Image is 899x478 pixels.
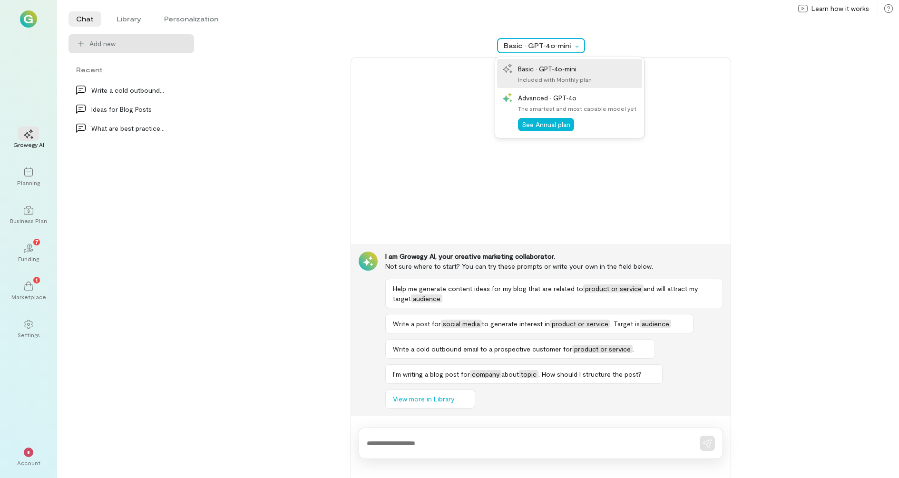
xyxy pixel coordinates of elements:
span: . How should I structure the post? [538,370,642,378]
span: . [633,345,634,353]
span: 1 [36,275,38,284]
li: Chat [68,11,101,27]
span: Learn how it works [811,4,869,13]
div: Not sure where to start? You can try these prompts or write your own in the field below. [385,261,723,271]
span: audience [640,320,671,328]
div: *Account [11,440,46,474]
a: Growegy AI [11,122,46,156]
div: Recent [68,65,194,75]
span: product or service [572,345,633,353]
a: Planning [11,160,46,194]
div: Ideas for Blog Posts [91,104,166,114]
div: What are best practices… [91,123,166,133]
div: Planning [17,179,40,186]
a: Marketplace [11,274,46,308]
span: View more in Library [393,394,454,404]
a: Business Plan [11,198,46,232]
button: See Annual plan [518,118,574,131]
span: . [671,320,673,328]
div: Write a cold outbound email to a prospective cust… [91,85,166,95]
div: Account [17,459,40,467]
span: Add new [89,39,116,49]
span: I’m writing a blog post for [393,370,470,378]
button: Write a cold outbound email to a prospective customer forproduct or service. [385,339,655,359]
button: Help me generate content ideas for my blog that are related toproduct or serviceand will attract ... [385,279,723,308]
button: View more in Library [385,390,475,409]
span: Help me generate content ideas for my blog that are related to [393,284,583,293]
div: Settings [18,331,40,339]
li: Library [109,11,149,27]
span: product or service [583,284,644,293]
div: Included with Monthly plan [518,76,592,83]
div: Advanced · GPT‑4o [518,93,636,103]
span: . Target is [610,320,640,328]
span: topic [519,370,538,378]
a: Settings [11,312,46,346]
div: The smartest and most capable model yet [518,105,636,112]
div: Growegy AI [13,141,44,148]
span: Write a cold outbound email to a prospective customer for [393,345,572,353]
span: . [442,294,444,302]
span: social media [441,320,482,328]
div: Funding [18,255,39,263]
div: Marketplace [11,293,46,301]
div: Basic · GPT‑4o‑mini [518,64,592,74]
span: audience [411,294,442,302]
div: Basic · GPT‑4o‑mini [504,41,572,50]
button: Write a post forsocial mediato generate interest inproduct or service. Target isaudience. [385,314,694,333]
span: 7 [35,237,39,246]
div: Business Plan [10,217,47,224]
span: company [470,370,501,378]
a: Funding [11,236,46,270]
span: to generate interest in [482,320,550,328]
li: Personalization [156,11,226,27]
div: I am Growegy AI, your creative marketing collaborator. [385,252,723,261]
button: I’m writing a blog post forcompanyabouttopic. How should I structure the post? [385,364,663,384]
span: product or service [550,320,610,328]
span: Write a post for [393,320,441,328]
span: about [501,370,519,378]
